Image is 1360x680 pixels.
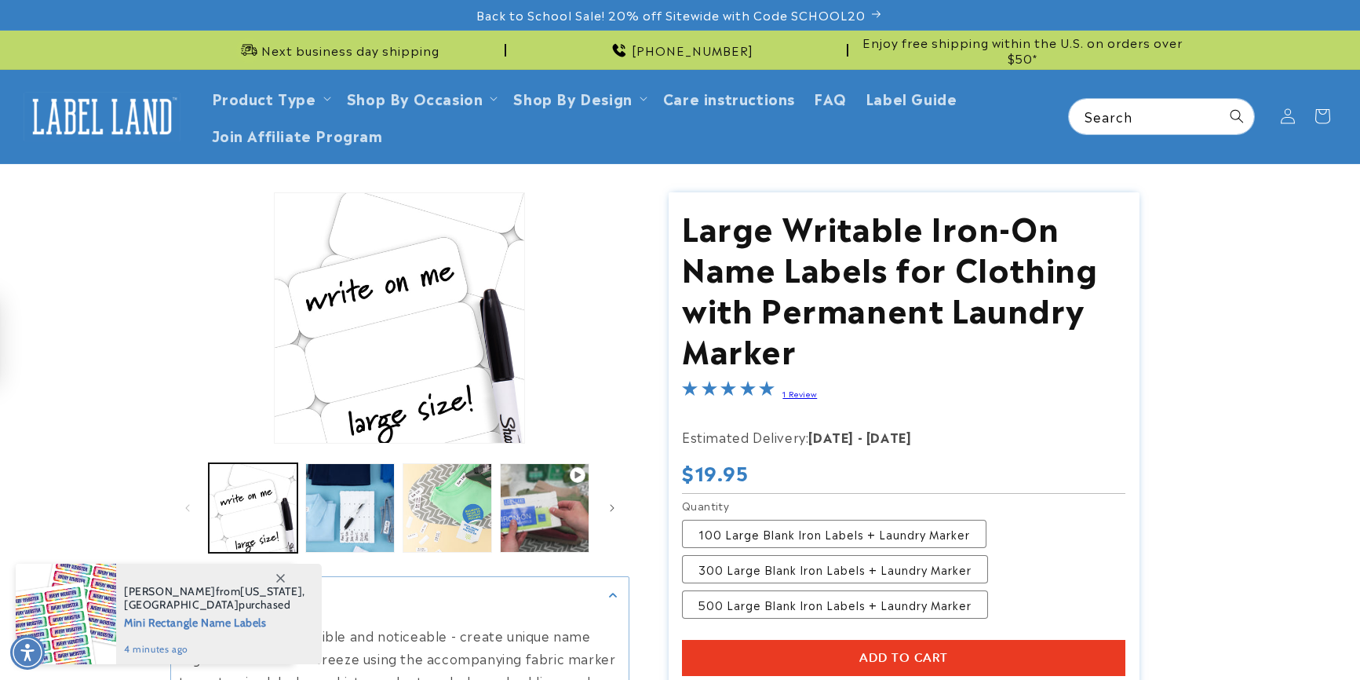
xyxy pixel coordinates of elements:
[682,520,986,548] label: 100 Large Blank Iron Labels + Laundry Marker
[202,116,392,153] a: Join Affiliate Program
[124,585,305,612] span: from , purchased
[170,491,205,525] button: Slide left
[866,427,912,446] strong: [DATE]
[682,640,1125,676] button: Add to cart
[24,92,180,141] img: Label Land
[171,577,629,612] summary: Description
[124,642,305,656] span: 4 minutes ago
[337,79,505,116] summary: Shop By Occasion
[124,598,239,612] span: [GEOGRAPHIC_DATA]
[403,463,492,553] button: Load image 3 in gallery view
[682,382,775,401] span: 5.0-star overall rating
[632,42,753,58] span: [PHONE_NUMBER]
[855,35,1190,65] span: Enjoy free shipping within the U.S. on orders over $50*
[782,388,817,399] a: 1 Review
[682,206,1125,369] h1: Large Writable Iron-On Name Labels for Clothing with Permanent Laundry Marker
[124,584,216,598] span: [PERSON_NAME]
[663,89,795,107] span: Care instructions
[682,590,988,619] label: 500 Large Blank Iron Labels + Laundry Marker
[682,460,749,484] span: $19.95
[504,79,653,116] summary: Shop By Design
[595,491,629,525] button: Slide right
[124,612,305,631] span: Mini Rectangle Name Labels
[202,79,337,116] summary: Product Type
[305,463,395,553] button: Load image 2 in gallery view
[682,426,1074,448] p: Estimated Delivery:
[859,651,948,665] span: Add to cart
[209,463,298,553] button: Load image 1 in gallery view
[18,86,187,147] a: Label Land
[1203,612,1344,664] iframe: Gorgias live chat messenger
[808,427,854,446] strong: [DATE]
[170,31,506,69] div: Announcement
[212,126,383,144] span: Join Affiliate Program
[212,87,316,108] a: Product Type
[10,635,45,670] div: Accessibility Menu
[347,89,483,107] span: Shop By Occasion
[1220,99,1254,133] button: Search
[858,427,863,446] strong: -
[866,89,957,107] span: Label Guide
[855,31,1190,69] div: Announcement
[476,7,866,23] span: Back to School Sale! 20% off Sitewide with Code SCHOOL20
[261,42,439,58] span: Next business day shipping
[654,79,804,116] a: Care instructions
[240,584,302,598] span: [US_STATE]
[804,79,856,116] a: FAQ
[513,87,632,108] a: Shop By Design
[814,89,847,107] span: FAQ
[500,463,589,553] button: Play video 1 in gallery view
[856,79,967,116] a: Label Guide
[682,498,731,514] legend: Quantity
[682,555,988,583] label: 300 Large Blank Iron Labels + Laundry Marker
[512,31,848,69] div: Announcement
